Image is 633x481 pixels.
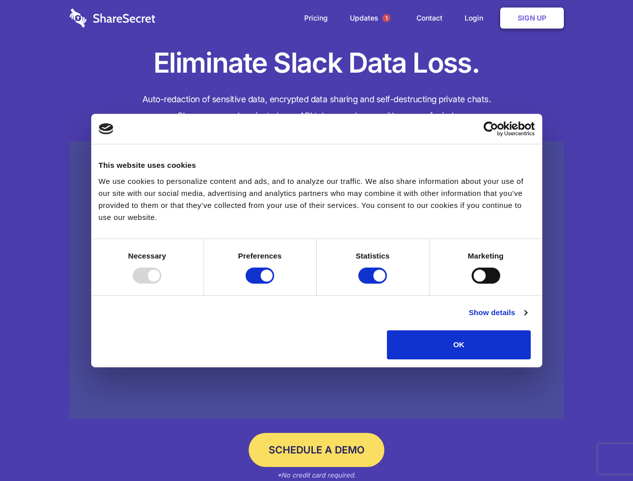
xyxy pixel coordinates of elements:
button: OK [387,330,531,359]
img: logo-wordmark-white-trans-d4663122ce5f474addd5e946df7df03e33cb6a1c49d2221995e7729f52c070b2.svg [70,9,155,28]
a: Usercentrics Cookiebot - opens in a new window [447,121,535,136]
h1: Eliminate Slack Data Loss. [70,45,564,81]
a: Sign Up [500,8,564,29]
strong: Necessary [128,252,166,260]
img: logo [99,123,114,134]
a: Wistia video thumbnail [70,141,564,419]
strong: Statistics [356,252,390,260]
a: Schedule a Demo [249,433,384,467]
a: Pricing [294,3,338,34]
h4: Auto-redaction of sensitive data, encrypted data sharing and self-destructing private chats. Shar... [70,91,564,124]
strong: Marketing [468,252,504,260]
div: This website uses cookies [99,159,535,171]
strong: Preferences [238,252,282,260]
span: 1 [382,14,390,22]
em: *No credit card required. [277,471,356,479]
a: Show details [469,307,527,319]
a: Login [455,3,498,34]
div: We use cookies to personalize content and ads, and to analyze our traffic. We also share informat... [99,175,535,223]
a: Contact [406,3,453,34]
